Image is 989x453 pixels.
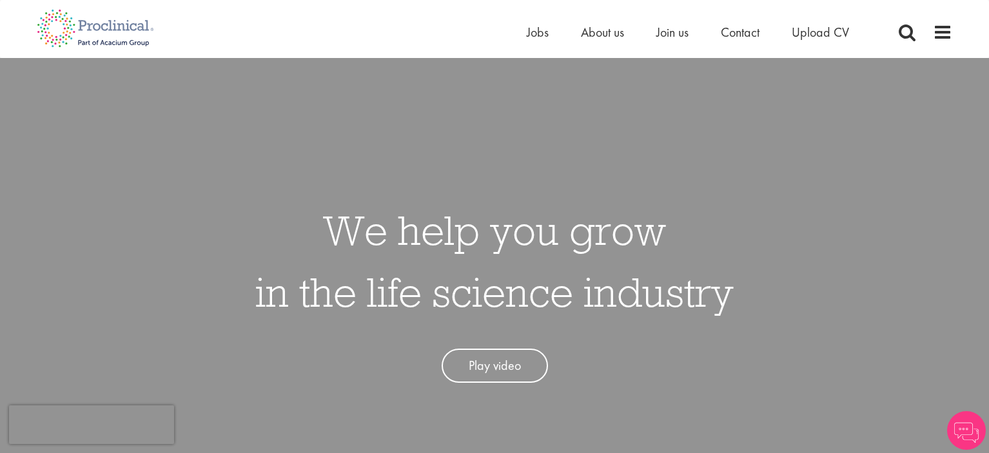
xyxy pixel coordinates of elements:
[656,24,689,41] a: Join us
[947,411,986,450] img: Chatbot
[581,24,624,41] a: About us
[527,24,549,41] a: Jobs
[255,199,734,323] h1: We help you grow in the life science industry
[792,24,849,41] a: Upload CV
[442,349,548,383] a: Play video
[721,24,759,41] a: Contact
